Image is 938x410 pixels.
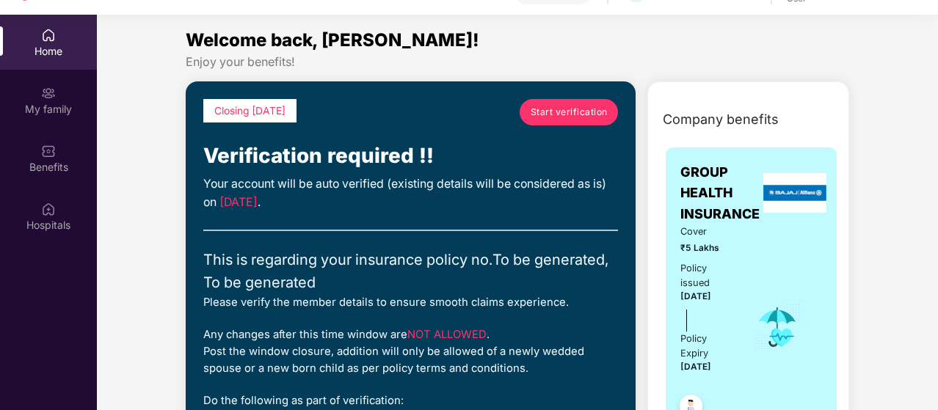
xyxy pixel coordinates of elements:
[763,173,826,213] img: insurerLogo
[41,202,56,216] img: svg+xml;base64,PHN2ZyBpZD0iSG9zcGl0YWxzIiB4bWxucz0iaHR0cDovL3d3dy53My5vcmcvMjAwMC9zdmciIHdpZHRoPS...
[219,195,258,209] span: [DATE]
[186,54,849,70] div: Enjoy your benefits!
[680,241,734,255] span: ₹5 Lakhs
[407,328,487,341] span: NOT ALLOWED
[680,261,734,290] div: Policy issued
[680,291,711,301] span: [DATE]
[520,99,618,125] a: Start verification
[214,105,286,117] span: Closing [DATE]
[41,144,56,158] img: svg+xml;base64,PHN2ZyBpZD0iQmVuZWZpdHMiIHhtbG5zPSJodHRwOi8vd3d3LnczLm9yZy8yMDAwL3N2ZyIgd2lkdGg9Ij...
[754,303,801,351] img: icon
[203,140,618,172] div: Verification required !!
[531,105,608,119] span: Start verification
[680,362,711,372] span: [DATE]
[186,29,479,51] span: Welcome back, [PERSON_NAME]!
[663,109,779,130] span: Company benefits
[203,175,618,212] div: Your account will be auto verified (existing details will be considered as is) on .
[203,249,618,294] div: This is regarding your insurance policy no. To be generated, To be generated
[203,392,618,409] div: Do the following as part of verification:
[41,28,56,43] img: svg+xml;base64,PHN2ZyBpZD0iSG9tZSIgeG1sbnM9Imh0dHA6Ly93d3cudzMub3JnLzIwMDAvc3ZnIiB3aWR0aD0iMjAiIG...
[680,332,734,361] div: Policy Expiry
[41,86,56,100] img: svg+xml;base64,PHN2ZyB3aWR0aD0iMjAiIGhlaWdodD0iMjAiIHZpZXdCb3g9IjAgMCAyMCAyMCIgZmlsbD0ibm9uZSIgeG...
[203,294,618,311] div: Please verify the member details to ensure smooth claims experience.
[680,224,734,239] span: Cover
[203,326,618,378] div: Any changes after this time window are . Post the window closure, addition will only be allowed o...
[680,162,760,224] span: GROUP HEALTH INSURANCE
